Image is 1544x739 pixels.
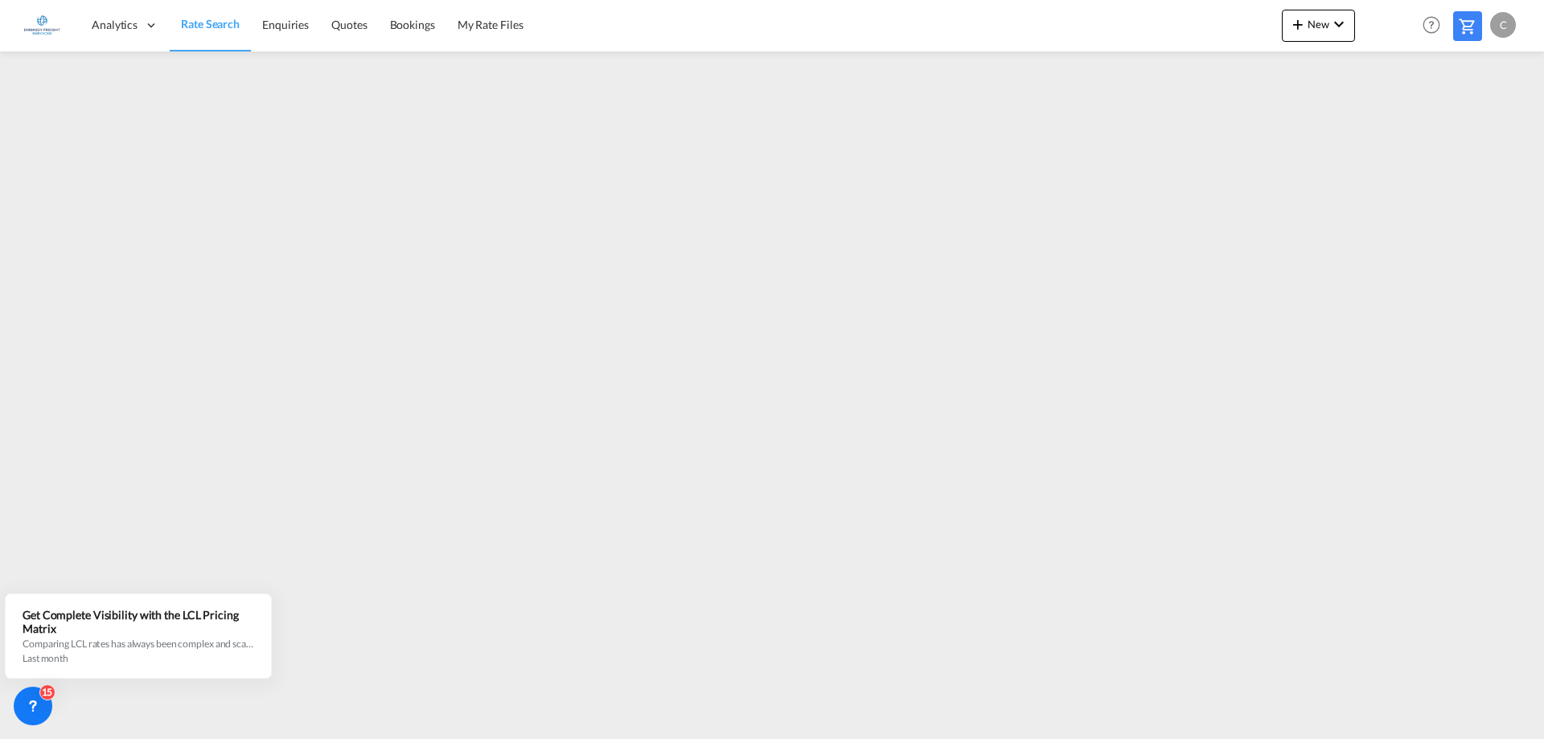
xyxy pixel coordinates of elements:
[1418,11,1445,39] span: Help
[262,18,309,31] span: Enquiries
[1329,14,1349,34] md-icon: icon-chevron-down
[1418,11,1453,40] div: Help
[1490,12,1516,38] div: C
[181,17,240,31] span: Rate Search
[331,18,367,31] span: Quotes
[458,18,524,31] span: My Rate Files
[1288,18,1349,31] span: New
[1288,14,1308,34] md-icon: icon-plus 400-fg
[390,18,435,31] span: Bookings
[24,7,60,43] img: e1326340b7c511ef854e8d6a806141ad.jpg
[92,17,138,33] span: Analytics
[1282,10,1355,42] button: icon-plus 400-fgNewicon-chevron-down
